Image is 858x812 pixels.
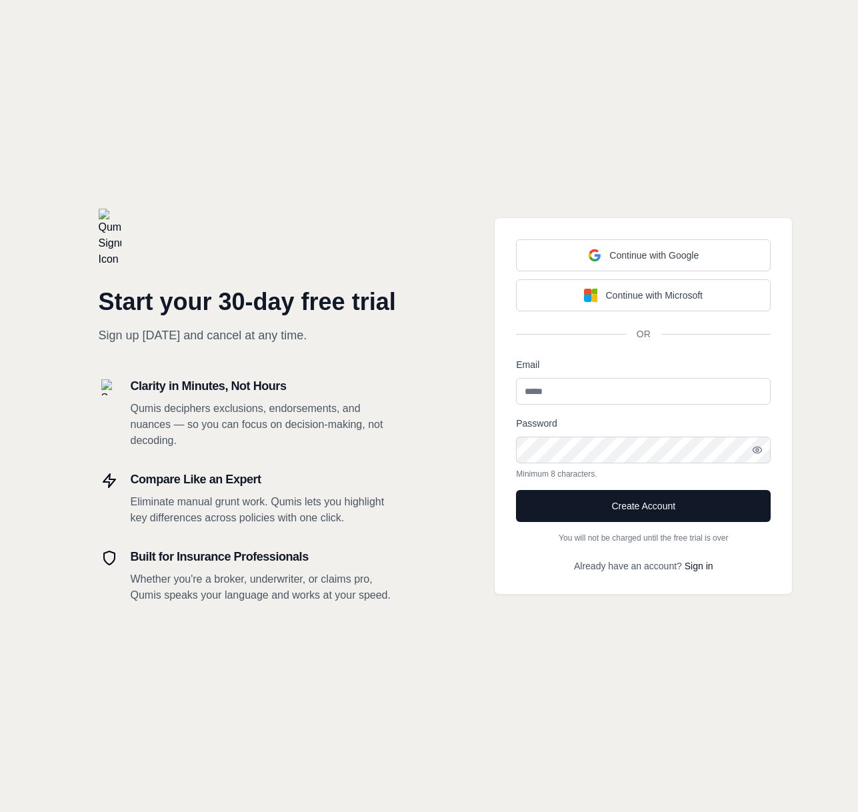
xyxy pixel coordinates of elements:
img: Qumis Signup Icon [99,209,121,267]
p: Eliminate manual grunt work. Qumis lets you highlight key differences across policies with one cl... [131,494,397,526]
button: Create Account [516,490,771,522]
span: OR [626,327,661,341]
button: Continue with Microsoft [516,279,771,311]
img: Search Icon [101,379,117,395]
button: Continue with Google [516,239,771,271]
p: Sign up [DATE] and cancel at any time. [99,326,397,345]
a: Sign in [685,561,713,571]
p: You will not be charged until the free trial is over [516,533,771,543]
h3: Clarity in Minutes, Not Hours [131,377,397,395]
p: Whether you're a broker, underwriter, or claims pro, Qumis speaks your language and works at your... [131,571,397,603]
div: Continue with Microsoft [584,289,703,302]
label: Email [516,359,539,370]
div: Continue with Google [588,249,699,262]
p: Already have an account? [516,559,771,573]
h3: Compare Like an Expert [131,470,397,489]
label: Password [516,418,557,429]
h1: Start your 30-day free trial [99,289,397,315]
h3: Built for Insurance Professionals [131,547,397,566]
p: Minimum 8 characters. [516,469,771,479]
p: Qumis deciphers exclusions, endorsements, and nuances — so you can focus on decision-making, not ... [131,401,397,449]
